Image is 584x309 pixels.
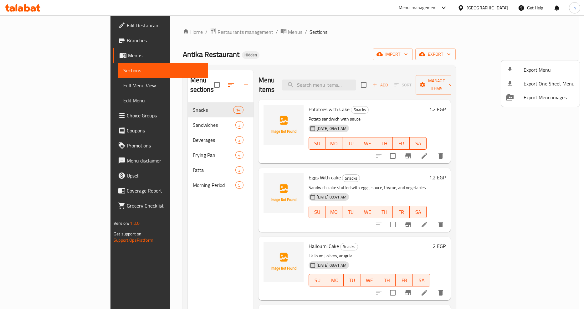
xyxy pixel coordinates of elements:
[524,80,575,87] span: Export One Sheet Menu
[501,90,580,104] li: Export Menu images
[501,63,580,77] li: Export menu items
[524,94,575,101] span: Export Menu images
[524,66,575,74] span: Export Menu
[501,77,580,90] li: Export one sheet menu items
